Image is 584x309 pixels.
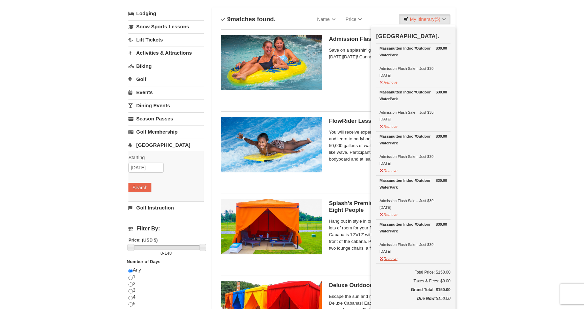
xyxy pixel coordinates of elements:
strong: $30.00 [436,45,447,52]
div: Massanutten Indoor/Outdoor WaterPark [380,177,447,191]
a: Activities & Attractions [128,47,204,59]
button: Search [128,183,151,192]
button: Remove [380,121,398,130]
a: Events [128,86,204,99]
a: Golf Instruction [128,201,204,214]
div: Admission Flash Sale – Just $30! [DATE] [380,221,447,255]
div: Massanutten Indoor/Outdoor WaterPark [380,221,447,234]
span: 0 [161,251,163,256]
strong: $30.00 [436,177,447,184]
strong: [GEOGRAPHIC_DATA]. [376,33,439,39]
a: Season Passes [128,112,204,125]
a: [GEOGRAPHIC_DATA] [128,139,204,151]
strong: Price: (USD $) [128,237,158,243]
span: Hang out in style in one of our Premium Cabanas! There’s lots of room for your friends or family ... [329,218,447,252]
a: Price [341,12,367,26]
span: Save on a splashin' good time at Massanutten WaterPark [DATE][DATE]! Cannot be combined with any ... [329,47,447,60]
a: Snow Sports Lessons [128,20,204,33]
span: 9 [227,16,230,23]
h5: Admission Flash Sale – Just $30! [329,36,447,43]
button: Remove [380,77,398,86]
span: (5) [435,17,440,22]
a: Golf [128,73,204,85]
h5: Grand Total: $150.00 [376,286,451,293]
div: Massanutten Indoor/Outdoor WaterPark [380,133,447,146]
a: Dining Events [128,99,204,112]
h4: matches found. [221,16,275,23]
strong: $30.00 [436,221,447,228]
div: Admission Flash Sale – Just $30! [DATE] [380,89,447,122]
button: Remove [380,254,398,262]
strong: $30.00 [436,133,447,140]
h5: FlowRider Lesson | 9:45 - 11:15 AM [329,118,447,124]
label: Starting [128,154,199,161]
span: You will receive expert training from a WaterPark Flow Pro and learn to bodyboard or surf on the ... [329,129,447,163]
a: Lodging [128,7,204,20]
img: 6619917-1540-abbb9b77.jpg [221,199,322,254]
button: Remove [380,166,398,174]
div: Admission Flash Sale – Just $30! [DATE] [380,133,447,167]
span: 148 [165,251,172,256]
h6: Total Price: $150.00 [376,269,451,276]
a: Lift Tickets [128,33,204,46]
label: - [128,250,204,257]
h4: Filter By: [128,226,204,232]
button: Remove [380,209,398,218]
a: Golf Membership [128,125,204,138]
h5: Splash’s Premium Outdoor Cabana | Up to Eight People [329,200,447,214]
div: Admission Flash Sale – Just $30! [DATE] [380,177,447,211]
div: Massanutten Indoor/Outdoor WaterPark [380,45,447,58]
a: My Itinerary(5) [399,14,451,24]
img: 6619917-216-363963c7.jpg [221,117,322,172]
h5: Deluxe Outdoor Cabana | Up to Six People [329,282,447,289]
a: Biking [128,60,204,72]
strong: $30.00 [436,89,447,95]
strong: Due Now: [417,296,436,301]
strong: Number of Days [127,259,161,264]
a: Name [312,12,340,26]
div: Admission Flash Sale – Just $30! [DATE] [380,45,447,79]
div: Massanutten Indoor/Outdoor WaterPark [380,89,447,102]
div: $150.00 [376,295,451,309]
img: 6619917-1618-f229f8f2.jpg [221,35,322,90]
div: Taxes & Fees: $0.00 [376,278,451,284]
